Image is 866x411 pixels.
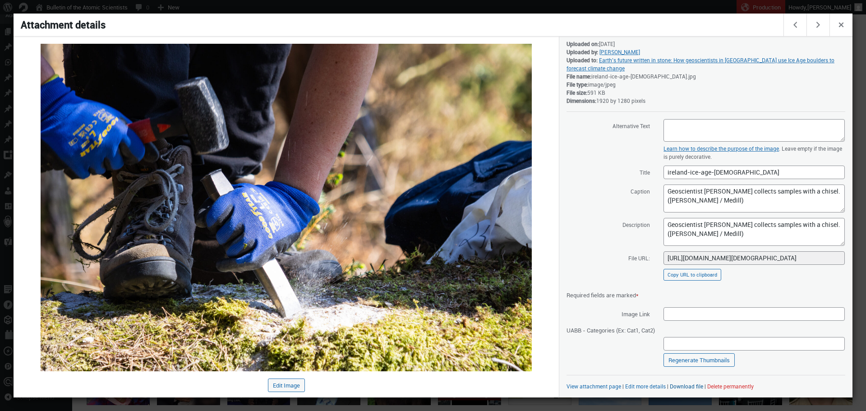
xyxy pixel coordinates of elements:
strong: Uploaded by: [567,48,598,55]
span: | [705,383,706,390]
strong: Dimensions: [567,97,596,104]
span: | [622,383,624,390]
a: Learn how to describe the purpose of the image [663,145,779,152]
div: 1920 by 1280 pixels [567,97,845,105]
a: Regenerate Thumbnails [663,353,735,367]
a: View attachment page [567,383,621,390]
label: Alternative Text [567,119,650,132]
textarea: Geoscientist [PERSON_NAME] collects samples with a chisel. ([PERSON_NAME] / Medill) [663,218,845,246]
label: Title [567,165,650,179]
div: 591 KB [567,88,845,97]
button: Edit Image [268,379,305,392]
div: ireland-ice-age-[DEMOGRAPHIC_DATA].jpg [567,72,845,80]
a: Edit more details [625,383,666,390]
button: Delete permanently [707,383,754,390]
strong: Uploaded to: [567,56,598,64]
strong: File name: [567,73,591,80]
strong: Uploaded on: [567,40,599,47]
button: Copy URL to clipboard [663,269,721,281]
textarea: Geoscientist [PERSON_NAME] collects samples with a chisel. ([PERSON_NAME] / Medill) [663,185,845,212]
span: Image Link [567,307,650,320]
div: image/jpeg [567,80,845,88]
h1: Attachment details [14,14,785,36]
a: Download file [670,383,703,390]
span: Required fields are marked [567,291,639,299]
label: Description [567,217,650,231]
a: Earth’s future written in stone: How geoscientists in [GEOGRAPHIC_DATA] use Ice Age boulders to f... [567,56,834,72]
strong: File size: [567,89,587,96]
span: UABB - Categories (Ex: Cat1, Cat2) [567,323,655,337]
a: [PERSON_NAME] [599,48,640,55]
div: [DATE] [567,40,845,48]
strong: File type: [567,81,588,88]
label: File URL: [567,251,650,264]
span: | [667,383,668,390]
p: . Leave empty if the image is purely decorative. [663,144,845,161]
label: Caption [567,184,650,198]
